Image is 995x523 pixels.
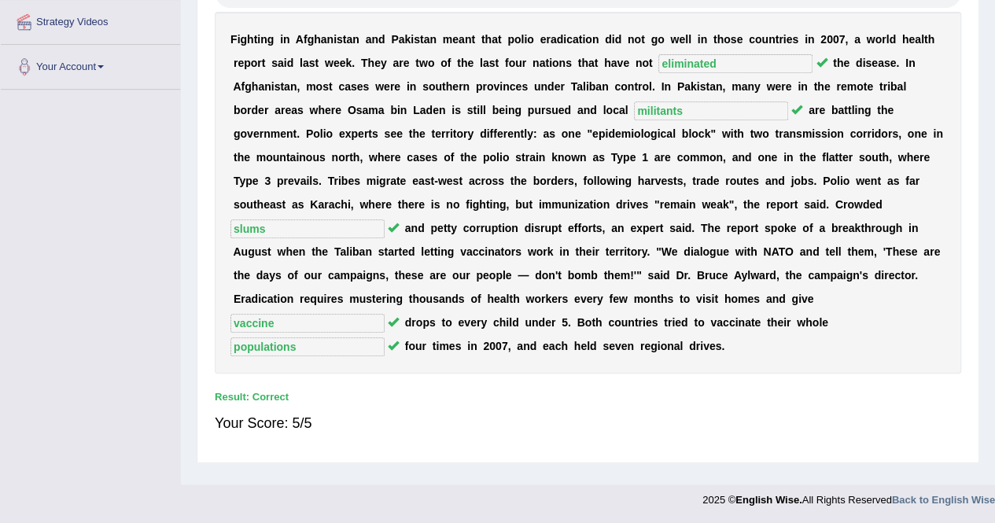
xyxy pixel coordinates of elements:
[661,80,664,93] b: I
[798,80,801,93] b: i
[833,57,837,69] b: t
[459,80,462,93] b: r
[361,57,368,69] b: T
[549,57,552,69] b: i
[392,57,399,69] b: a
[267,33,275,46] b: g
[897,80,903,93] b: a
[241,80,245,93] b: f
[546,33,550,46] b: r
[820,33,827,46] b: 2
[892,494,995,506] a: Back to English Wise
[357,80,363,93] b: e
[684,80,691,93] b: a
[732,80,741,93] b: m
[636,57,643,69] b: n
[448,57,451,69] b: f
[581,57,588,69] b: h
[649,80,652,93] b: l
[1,45,180,84] a: Your Account
[697,80,700,93] b: i
[585,33,592,46] b: o
[487,80,494,93] b: o
[775,33,779,46] b: t
[813,80,817,93] b: t
[325,104,331,116] b: e
[775,80,781,93] b: e
[706,80,709,93] b: t
[515,57,522,69] b: u
[605,33,612,46] b: d
[724,33,731,46] b: o
[515,80,521,93] b: e
[554,80,560,93] b: e
[363,80,370,93] b: s
[234,57,238,69] b: r
[462,80,470,93] b: n
[595,80,602,93] b: a
[884,57,890,69] b: s
[356,104,363,116] b: s
[571,80,577,93] b: T
[615,33,622,46] b: d
[713,33,717,46] b: t
[879,80,883,93] b: t
[257,57,261,69] b: r
[875,33,882,46] b: o
[805,33,808,46] b: i
[306,80,315,93] b: m
[664,80,671,93] b: n
[375,80,384,93] b: w
[783,33,787,46] b: i
[240,33,247,46] b: g
[882,33,886,46] b: r
[285,104,291,116] b: e
[280,33,283,46] b: i
[414,33,420,46] b: s
[503,80,510,93] b: n
[498,33,502,46] b: t
[779,33,783,46] b: r
[352,33,359,46] b: n
[459,33,465,46] b: a
[824,80,831,93] b: e
[271,57,278,69] b: s
[452,33,459,46] b: e
[322,80,329,93] b: s
[527,33,534,46] b: o
[509,57,516,69] b: o
[443,33,452,46] b: m
[351,80,357,93] b: s
[623,57,629,69] b: e
[429,33,437,46] b: n
[435,80,442,93] b: u
[867,80,873,93] b: e
[291,104,297,116] b: a
[691,80,697,93] b: k
[480,57,483,69] b: l
[318,104,325,116] b: h
[415,57,419,69] b: t
[440,57,448,69] b: o
[258,80,264,93] b: a
[908,33,915,46] b: e
[890,57,896,69] b: e
[557,33,564,46] b: d
[429,80,436,93] b: o
[903,80,906,93] b: l
[428,57,435,69] b: o
[300,57,303,69] b: l
[886,33,889,46] b: l
[841,80,847,93] b: e
[297,104,304,116] b: s
[420,33,424,46] b: t
[275,104,281,116] b: a
[507,33,514,46] b: p
[521,33,524,46] b: l
[411,33,414,46] b: i
[399,57,403,69] b: r
[827,33,833,46] b: 0
[524,33,527,46] b: i
[749,33,755,46] b: c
